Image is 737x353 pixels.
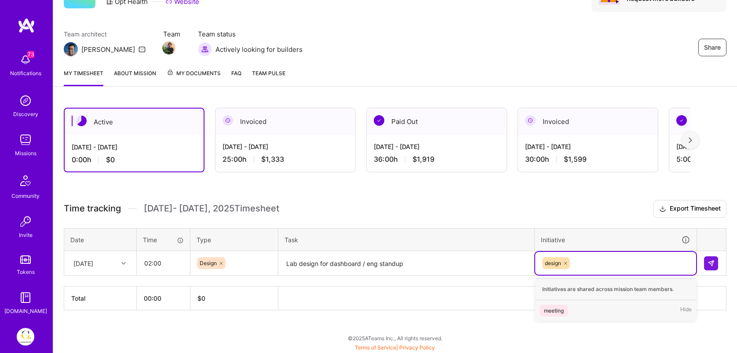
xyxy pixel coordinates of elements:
a: My timesheet [64,69,103,86]
span: $1,919 [412,155,434,164]
img: Community [15,170,36,191]
th: Total [64,287,137,310]
div: [DOMAIN_NAME] [4,306,47,316]
a: Privacy Policy [399,344,435,351]
img: Paid Out [374,115,384,126]
span: | [355,344,435,351]
div: [PERSON_NAME] [81,45,135,54]
div: 36:00 h [374,155,500,164]
div: 25:00 h [223,155,348,164]
a: Guidepoint: Client Platform [15,328,36,346]
a: About Mission [114,69,156,86]
i: icon Download [659,204,666,214]
th: Task [278,228,535,251]
div: Initiative [541,235,690,245]
div: null [704,256,719,270]
span: Team status [198,29,303,39]
textarea: Lab design for dashboard / eng standup [279,252,533,275]
div: 0:00 h [72,155,197,164]
span: Team [163,29,180,39]
img: guide book [17,289,34,306]
div: meeting [544,306,564,315]
i: icon Chevron [121,261,126,266]
img: bell [17,51,34,69]
span: Hide [680,305,692,317]
a: FAQ [231,69,241,86]
div: Invoiced [215,108,355,135]
img: Actively looking for builders [198,42,212,56]
div: Tokens [17,267,35,277]
span: Share [704,43,721,52]
span: My Documents [167,69,221,78]
a: Terms of Service [355,344,396,351]
a: Team Member Avatar [163,40,175,55]
div: Time [143,235,184,244]
span: $ 0 [197,295,205,302]
img: tokens [20,255,31,264]
span: Design [200,260,217,266]
span: $1,333 [261,155,284,164]
div: [DATE] - [DATE] [374,142,500,151]
span: Actively looking for builders [215,45,303,54]
div: Active [65,109,204,135]
img: Submit [708,260,715,267]
span: design [545,260,561,266]
span: Time tracking [64,203,121,214]
i: icon Mail [139,46,146,53]
div: [DATE] - [DATE] [525,142,651,151]
div: © 2025 ATeams Inc., All rights reserved. [53,327,737,349]
a: My Documents [167,69,221,86]
div: Discovery [13,109,38,119]
span: 73 [27,51,34,58]
img: discovery [17,92,34,109]
div: Notifications [10,69,41,78]
span: Team Pulse [252,70,285,76]
th: 00:00 [137,287,190,310]
span: Team architect [64,29,146,39]
th: Date [64,228,137,251]
div: [DATE] [73,258,93,268]
img: Paid Out [676,115,687,126]
img: Active [76,116,87,126]
span: $0 [106,155,115,164]
img: right [689,137,692,143]
div: [DATE] - [DATE] [223,142,348,151]
div: Invite [19,230,33,240]
img: Team Member Avatar [162,41,175,55]
div: Paid Out [367,108,507,135]
img: Team Architect [64,42,78,56]
img: Guidepoint: Client Platform [17,328,34,346]
button: Export Timesheet [653,200,726,218]
th: Type [190,228,278,251]
div: Community [11,191,40,200]
img: Invoiced [525,115,536,126]
div: Invoiced [518,108,658,135]
img: logo [18,18,35,33]
span: $1,599 [564,155,587,164]
div: 30:00 h [525,155,651,164]
img: Invoiced [223,115,233,126]
span: [DATE] - [DATE] , 2025 Timesheet [144,203,279,214]
div: Initiatives are shared across mission team members. [535,278,696,300]
button: Share [698,39,726,56]
div: Missions [15,149,36,158]
a: Team Pulse [252,69,285,86]
img: Invite [17,213,34,230]
input: HH:MM [137,251,190,275]
div: [DATE] - [DATE] [72,142,197,152]
img: teamwork [17,131,34,149]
